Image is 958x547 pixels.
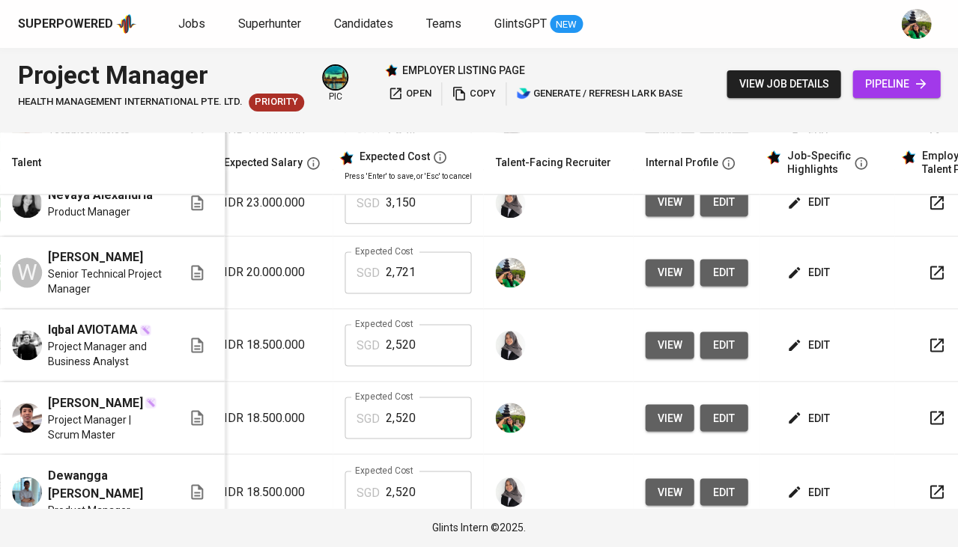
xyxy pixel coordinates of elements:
span: edit [712,483,736,501]
a: pipeline [852,70,940,98]
p: IDR 20.000.000 [224,263,321,281]
span: edit [789,409,829,427]
img: sinta.windasari@glints.com [495,188,525,218]
button: edit [700,189,748,216]
div: W [12,257,42,287]
a: GlintsGPT NEW [494,15,583,34]
span: Nevaya Alexandria [48,186,153,204]
img: lark [516,86,531,101]
span: Jobs [178,16,205,31]
div: Talent-Facing Recruiter [495,153,610,172]
span: Senior Technical Project Manager [48,266,164,296]
img: app logo [116,13,136,35]
button: edit [700,478,748,506]
p: SGD [357,264,380,282]
span: [PERSON_NAME] [48,394,143,412]
a: Superhunter [238,15,304,34]
button: edit [783,404,835,432]
button: view [645,331,694,359]
p: SGD [357,483,380,501]
span: Teams [426,16,461,31]
button: view job details [727,70,840,98]
span: Superhunter [238,16,301,31]
div: pic [322,64,348,103]
img: Erik Adianto [12,403,42,433]
img: magic_wand.svg [145,397,157,409]
span: view [657,263,682,282]
span: [PERSON_NAME] [48,248,143,266]
button: edit [700,331,748,359]
img: Iqbal AVIOTAMA [12,330,42,360]
span: view [657,409,682,427]
p: SGD [357,195,380,213]
span: Product Manager [48,204,130,219]
p: IDR 18.500.000 [224,336,321,354]
a: Jobs [178,15,208,34]
span: view [657,483,682,501]
span: NEW [550,17,583,32]
div: Superpowered [18,16,113,33]
span: copy [452,85,496,103]
span: view [657,193,682,212]
span: Candidates [334,16,393,31]
span: view [657,336,682,355]
span: GlintsGPT [494,16,547,31]
button: edit [783,478,835,506]
p: IDR 18.500.000 [224,409,321,427]
span: edit [789,193,829,212]
img: eva@glints.com [495,257,525,287]
button: edit [783,189,835,216]
img: Nevaya Alexandria [12,188,42,218]
span: edit [789,263,829,282]
img: magic_wand.svg [139,324,151,336]
a: Superpoweredapp logo [18,13,136,35]
span: edit [712,336,736,355]
button: lark generate / refresh lark base [512,82,685,106]
span: edit [712,263,736,282]
span: Project Manager | Scrum Master [48,412,164,441]
span: Product Manager [48,502,130,517]
button: edit [783,259,835,287]
button: view [645,404,694,432]
img: a5d44b89-0c59-4c54-99d0-a63b29d42bd3.jpg [324,66,347,89]
span: edit [789,336,829,355]
img: eva@glints.com [901,9,931,39]
button: open [384,82,435,106]
a: edit [700,259,748,287]
button: edit [700,404,748,432]
p: IDR 23.000.000 [224,194,321,212]
span: HEALTH MANAGEMENT INTERNATIONAL PTE. LTD. [18,95,243,109]
p: SGD [357,409,380,427]
button: view [645,189,694,216]
img: glints_star.svg [339,150,354,165]
img: Dewangga Ardian Pratama [12,477,42,507]
p: employer listing page [402,63,525,78]
a: Teams [426,15,464,34]
button: edit [783,331,835,359]
div: Project Manager [18,57,304,94]
span: Priority [249,95,304,109]
div: Talent [12,153,41,172]
button: copy [448,82,500,106]
button: view [645,259,694,287]
span: edit [789,483,829,501]
p: IDR 18.500.000 [224,483,321,501]
div: Expected Cost [360,150,429,164]
span: pipeline [864,75,928,94]
span: Dewangga [PERSON_NAME] [48,466,164,502]
div: New Job received from Demand Team [249,94,304,111]
img: sinta.windasari@glints.com [495,477,525,507]
img: Glints Star [384,64,398,77]
div: Job-Specific Highlights [786,150,850,176]
a: Candidates [334,15,396,34]
span: open [388,85,431,103]
p: Press 'Enter' to save, or 'Esc' to cancel [345,171,471,182]
img: sinta.windasari@glints.com [495,330,525,360]
img: eva@glints.com [495,403,525,433]
p: SGD [357,337,380,355]
span: view job details [739,75,828,94]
